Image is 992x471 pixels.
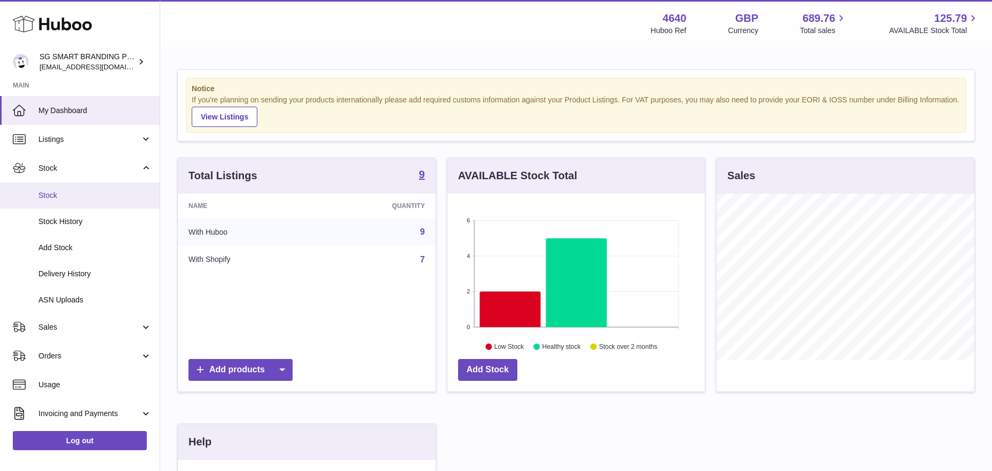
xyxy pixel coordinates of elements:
[38,409,140,419] span: Invoicing and Payments
[38,322,140,332] span: Sales
[458,169,577,183] h3: AVAILABLE Stock Total
[178,194,317,218] th: Name
[40,62,157,71] span: [EMAIL_ADDRESS][DOMAIN_NAME]
[13,431,147,450] a: Log out
[494,343,524,350] text: Low Stock
[38,163,140,173] span: Stock
[420,255,425,264] a: 7
[727,169,755,183] h3: Sales
[192,107,257,127] a: View Listings
[38,269,152,279] span: Delivery History
[467,324,470,330] text: 0
[728,26,759,36] div: Currency
[178,246,317,274] td: With Shopify
[651,26,687,36] div: Huboo Ref
[934,11,967,26] span: 125.79
[663,11,687,26] strong: 4640
[192,84,960,94] strong: Notice
[38,351,140,361] span: Orders
[889,11,979,36] a: 125.79 AVAILABLE Stock Total
[735,11,758,26] strong: GBP
[192,95,960,127] div: If you're planning on sending your products internationally please add required customs informati...
[802,11,835,26] span: 689.76
[38,295,152,305] span: ASN Uploads
[419,169,425,182] a: 9
[38,217,152,227] span: Stock History
[13,54,29,70] img: uktopsmileshipping@gmail.com
[599,343,657,350] text: Stock over 2 months
[38,190,152,201] span: Stock
[542,343,581,350] text: Healthy stock
[800,26,847,36] span: Total sales
[467,288,470,294] text: 2
[458,359,517,381] a: Add Stock
[38,106,152,116] span: My Dashboard
[178,218,317,246] td: With Huboo
[889,26,979,36] span: AVAILABLE Stock Total
[420,227,425,236] a: 9
[467,253,470,259] text: 4
[188,359,293,381] a: Add products
[38,380,152,390] span: Usage
[800,11,847,36] a: 689.76 Total sales
[419,169,425,180] strong: 9
[317,194,435,218] th: Quantity
[467,217,470,223] text: 6
[38,134,140,145] span: Listings
[40,52,136,72] div: SG SMART BRANDING PTE. LTD.
[188,435,211,449] h3: Help
[38,243,152,253] span: Add Stock
[188,169,257,183] h3: Total Listings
